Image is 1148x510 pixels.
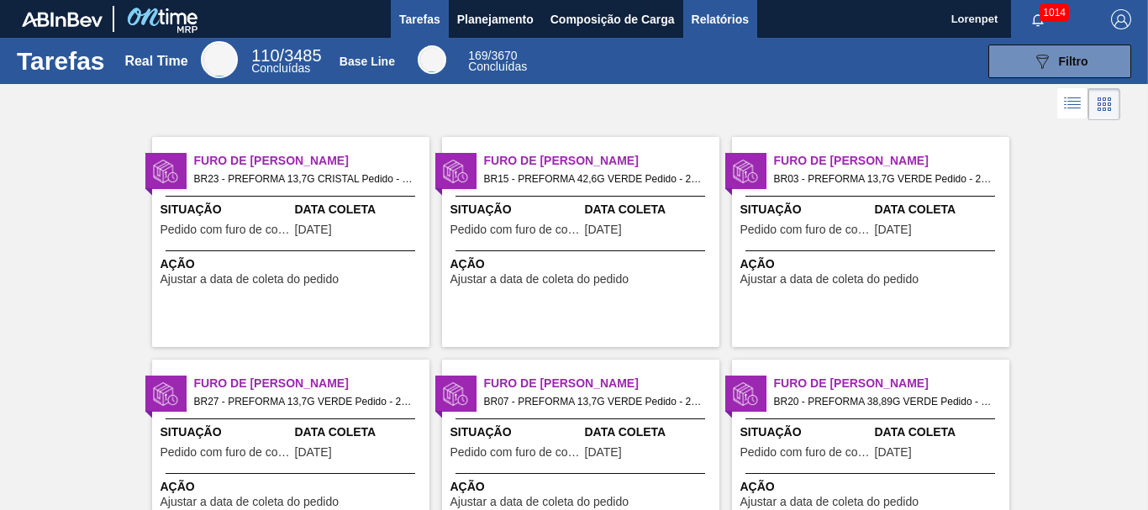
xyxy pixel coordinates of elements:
span: Pedido com furo de coleta [450,223,581,236]
span: Tarefas [399,9,440,29]
img: status [443,381,468,407]
span: Situação [740,201,871,218]
div: Real Time [251,49,321,74]
span: BR07 - PREFORMA 13,7G VERDE Pedido - 2046355 [484,392,706,411]
span: Ação [450,255,715,273]
span: Data Coleta [585,201,715,218]
span: Pedido com furo de coleta [740,446,871,459]
span: Furo de Coleta [484,152,719,170]
span: Data Coleta [875,423,1005,441]
span: Ajustar a data de coleta do pedido [740,496,919,508]
button: Notificações [1011,8,1065,31]
span: Concluídas [468,60,527,73]
span: Composição de Carga [550,9,675,29]
span: Situação [450,201,581,218]
span: Ajustar a data de coleta do pedido [450,496,629,508]
div: Base Line [468,50,527,72]
span: Relatórios [692,9,749,29]
img: status [153,381,178,407]
img: status [733,381,758,407]
span: 07/10/2025 [875,446,912,459]
span: Ação [161,478,425,496]
span: BR15 - PREFORMA 42,6G VERDE Pedido - 2050834 [484,170,706,188]
span: Pedido com furo de coleta [161,446,291,459]
span: 10/10/2025 [295,446,332,459]
span: Ajustar a data de coleta do pedido [161,496,340,508]
span: / 3485 [251,46,321,65]
span: Data Coleta [585,423,715,441]
div: Visão em Lista [1057,88,1088,120]
span: Situação [161,201,291,218]
span: 14/10/2025 [875,223,912,236]
span: Data Coleta [295,423,425,441]
span: Ação [161,255,425,273]
span: Filtro [1059,55,1088,68]
span: Ajustar a data de coleta do pedido [161,273,340,286]
span: BR20 - PREFORMA 38,89G VERDE Pedido - 2042345 [774,392,996,411]
span: 13/10/2025 [585,223,622,236]
span: Situação [450,423,581,441]
span: / 3670 [468,49,517,62]
span: Furo de Coleta [194,152,429,170]
span: Ajustar a data de coleta do pedido [740,273,919,286]
div: Real Time [201,41,238,78]
span: Ação [740,255,1005,273]
span: 14/10/2025 [585,446,622,459]
span: Pedido com furo de coleta [740,223,871,236]
span: Furo de Coleta [774,152,1009,170]
div: Base Line [340,55,395,68]
span: Pedido com furo de coleta [450,446,581,459]
span: Ajustar a data de coleta do pedido [450,273,629,286]
span: Furo de Coleta [194,375,429,392]
span: Situação [161,423,291,441]
div: Base Line [418,45,446,74]
span: BR27 - PREFORMA 13,7G VERDE Pedido - 2048082 [194,392,416,411]
span: Furo de Coleta [484,375,719,392]
h1: Tarefas [17,51,105,71]
span: Concluídas [251,61,310,75]
span: 1014 [1040,3,1069,22]
span: BR23 - PREFORMA 13,7G CRISTAL Pedido - 2048977 [194,170,416,188]
span: 14/10/2025 [295,223,332,236]
span: Data Coleta [295,201,425,218]
span: Planejamento [457,9,534,29]
img: Logout [1111,9,1131,29]
span: Ação [450,478,715,496]
div: Visão em Cards [1088,88,1120,120]
span: Furo de Coleta [774,375,1009,392]
span: 169 [468,49,487,62]
span: Pedido com furo de coleta [161,223,291,236]
img: status [153,159,178,184]
span: 110 [251,46,279,65]
span: Data Coleta [875,201,1005,218]
span: Situação [740,423,871,441]
div: Real Time [124,54,187,69]
img: status [443,159,468,184]
img: TNhmsLtSVTkK8tSr43FrP2fwEKptu5GPRR3wAAAABJRU5ErkJggg== [22,12,103,27]
span: BR03 - PREFORMA 13,7G VERDE Pedido - 2046368 [774,170,996,188]
button: Filtro [988,45,1131,78]
span: Ação [740,478,1005,496]
img: status [733,159,758,184]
